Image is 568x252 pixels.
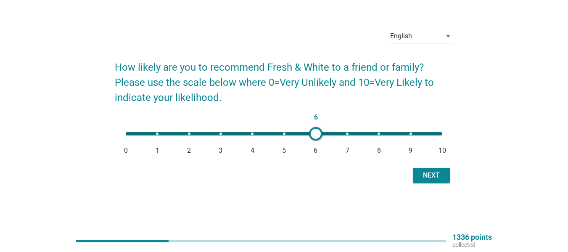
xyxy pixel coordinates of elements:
[443,31,453,41] i: arrow_drop_down
[420,170,443,180] div: Next
[251,146,254,156] span: 4
[439,146,446,156] span: 10
[452,233,492,241] p: 1336 points
[452,241,492,249] p: collected
[124,146,128,156] span: 0
[314,146,317,156] span: 6
[312,111,320,123] span: 6
[115,51,453,105] h2: How likely are you to recommend Fresh & White to a friend or family? Please use the scale below w...
[409,146,412,156] span: 9
[413,168,450,183] button: Next
[219,146,222,156] span: 3
[390,32,412,40] div: English
[187,146,191,156] span: 2
[282,146,286,156] span: 5
[346,146,349,156] span: 7
[156,146,159,156] span: 1
[377,146,381,156] span: 8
